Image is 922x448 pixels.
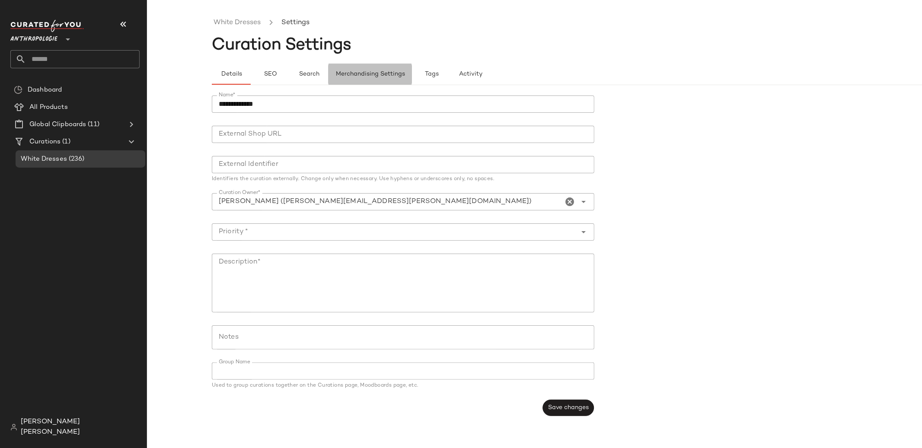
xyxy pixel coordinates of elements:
span: Save changes [548,404,589,411]
span: Anthropologie [10,29,57,45]
span: Merchandising Settings [335,71,405,78]
i: Clear Curation Owner* [565,197,575,207]
div: Used to group curations together on the Curations page, Moodboards page, etc. [212,383,594,388]
img: svg%3e [10,424,17,431]
span: Activity [459,71,482,78]
span: Dashboard [28,85,62,95]
img: cfy_white_logo.C9jOOHJF.svg [10,20,84,32]
span: Curations [29,137,61,147]
li: Settings [280,17,311,29]
span: Details [220,71,242,78]
span: (236) [67,154,85,164]
i: Open [579,197,589,207]
span: Curation Settings [212,37,351,54]
span: (11) [86,120,99,130]
button: Save changes [542,400,594,416]
span: Search [299,71,319,78]
img: svg%3e [14,86,22,94]
a: White Dresses [214,17,261,29]
span: SEO [263,71,277,78]
div: Identifiers the curation externally. Change only when necessary. Use hyphens or underscores only,... [212,177,594,182]
span: (1) [61,137,70,147]
span: White Dresses [21,154,67,164]
i: Open [579,227,589,237]
span: Global Clipboards [29,120,86,130]
span: [PERSON_NAME] [PERSON_NAME] [21,417,140,438]
span: All Products [29,102,68,112]
span: Tags [424,71,439,78]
